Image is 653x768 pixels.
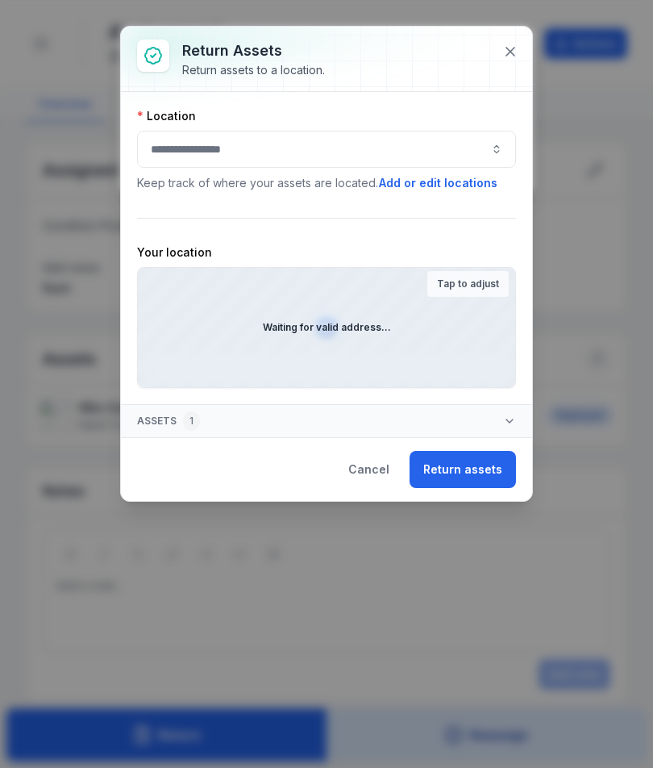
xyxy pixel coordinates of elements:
label: Location [137,108,196,124]
canvas: Map [138,268,515,387]
div: 1 [183,411,200,431]
p: Keep track of where your assets are located. [137,174,516,192]
button: Add or edit locations [378,174,498,192]
button: Assets1 [121,405,532,437]
h3: Return assets [182,40,325,62]
strong: Tap to adjust [437,278,499,290]
button: Cancel [335,451,403,488]
strong: Waiting for valid address... [263,321,391,334]
span: Assets [137,411,200,431]
label: Your location [137,244,212,261]
button: Return assets [410,451,516,488]
div: Return assets to a location. [182,62,325,78]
